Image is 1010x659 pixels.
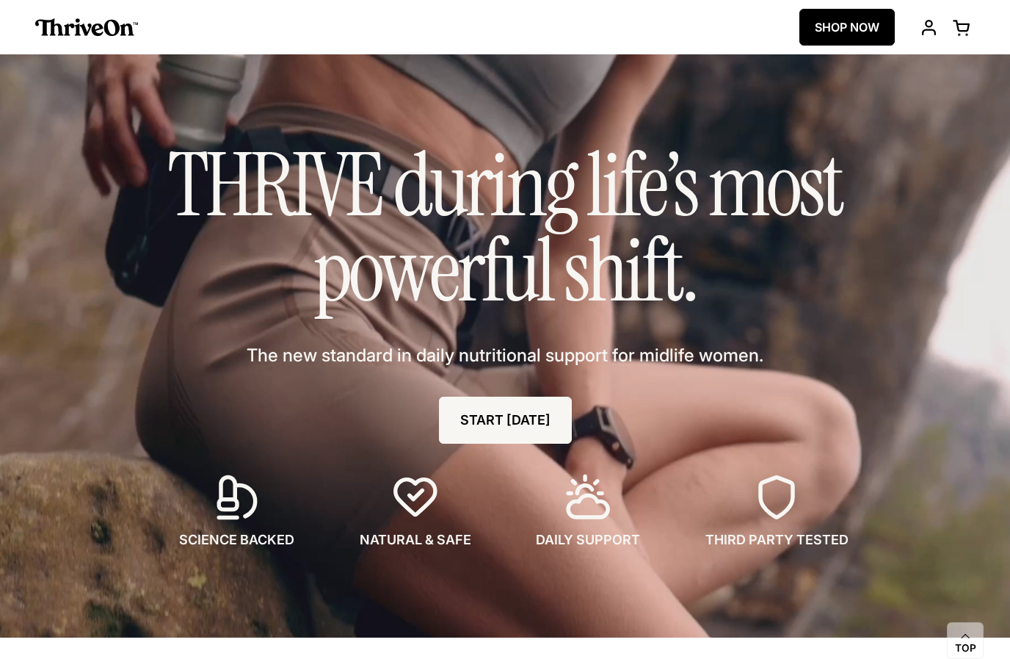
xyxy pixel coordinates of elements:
span: Top [955,642,976,655]
h1: THRIVE during life’s most powerful shift. [138,143,872,314]
span: NATURAL & SAFE [360,530,471,550]
a: SHOP NOW [799,9,895,46]
span: SCIENCE BACKED [179,530,294,550]
a: START [DATE] [439,397,572,444]
span: THIRD PARTY TESTED [705,530,849,550]
span: The new standard in daily nutritional support for midlife women. [247,343,763,368]
span: DAILY SUPPORT [536,530,640,550]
